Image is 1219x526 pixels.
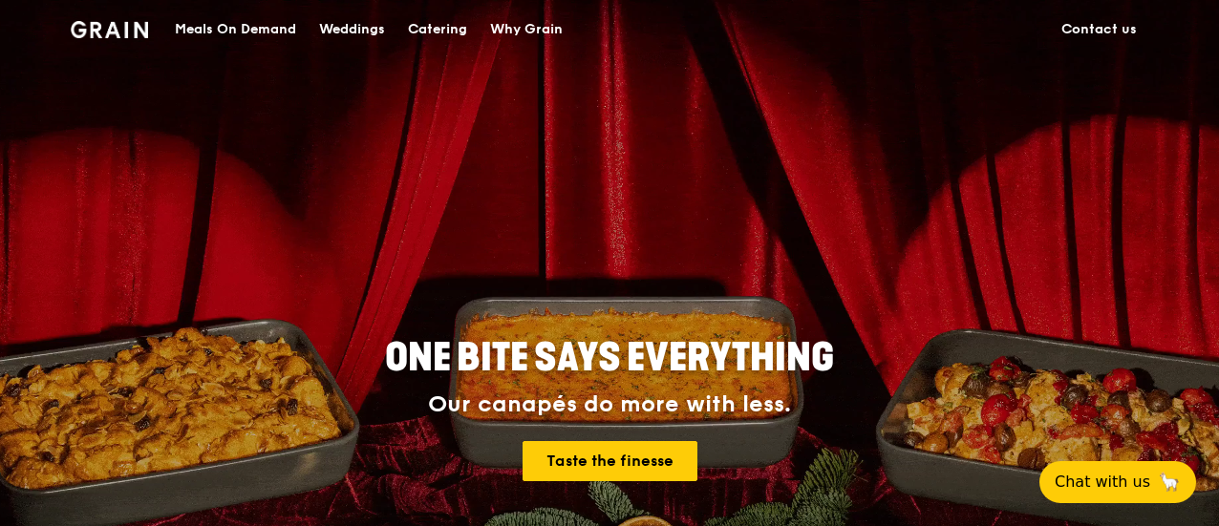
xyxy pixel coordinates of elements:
span: Chat with us [1055,471,1150,494]
a: Weddings [308,1,396,58]
div: Meals On Demand [175,1,296,58]
a: Taste the finesse [523,441,697,481]
div: Weddings [319,1,385,58]
span: 🦙 [1158,471,1181,494]
div: Catering [408,1,467,58]
button: Chat with us🦙 [1039,461,1196,503]
div: Why Grain [490,1,563,58]
a: Catering [396,1,479,58]
a: Why Grain [479,1,574,58]
a: Contact us [1050,1,1148,58]
img: Grain [71,21,148,38]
